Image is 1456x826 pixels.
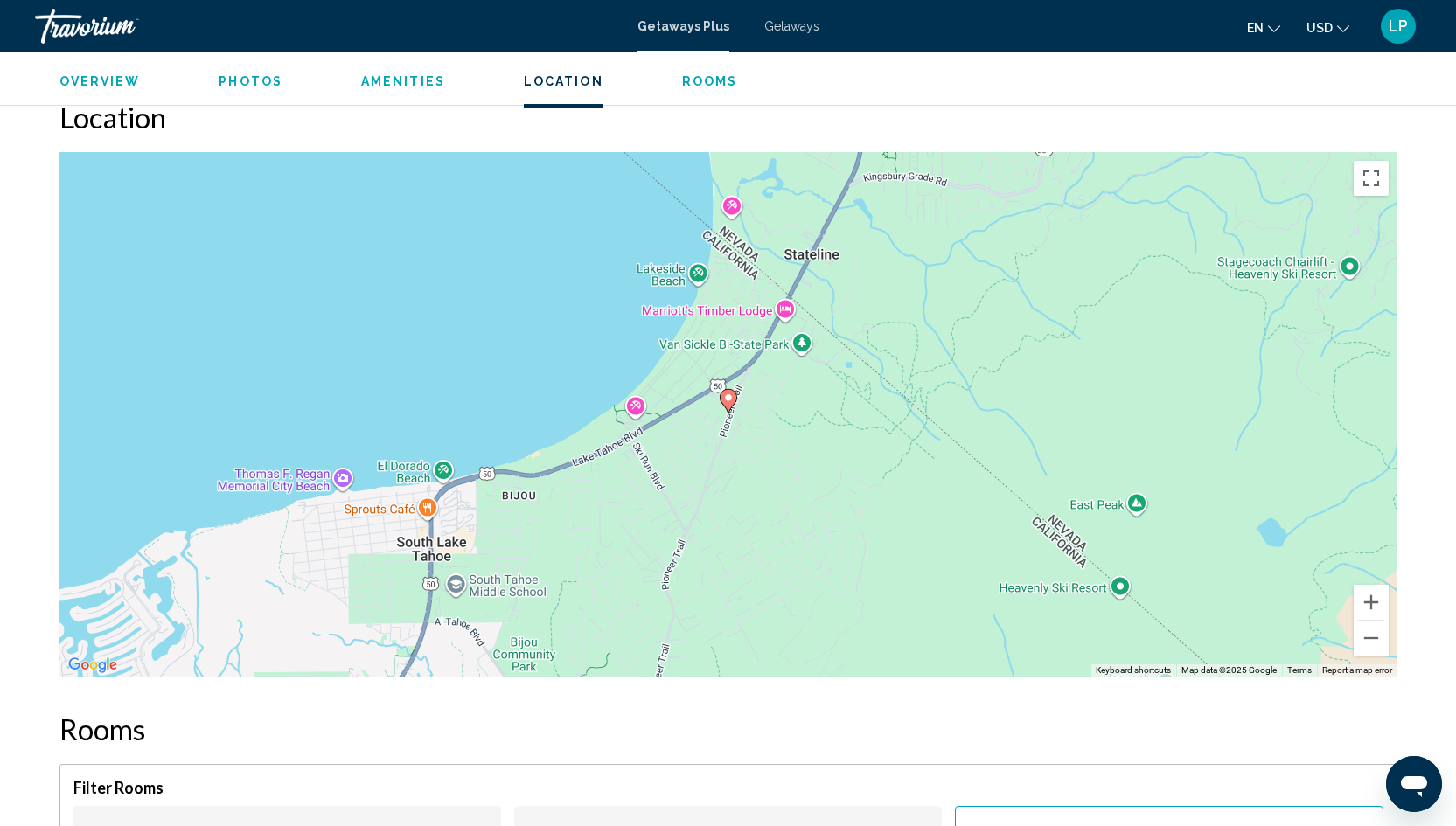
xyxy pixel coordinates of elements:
button: Change language [1247,15,1280,40]
span: LP [1389,17,1408,35]
span: Rooms [682,74,738,88]
a: Getaways Plus [637,19,729,33]
a: Terms (opens in new tab) [1287,665,1312,675]
button: Location [524,73,603,89]
button: Change currency [1306,15,1349,40]
button: User Menu [1376,8,1421,45]
span: Location [524,74,603,88]
button: Keyboard shortcuts [1096,664,1171,677]
span: Overview [59,74,141,88]
button: Rooms [682,73,738,89]
h2: Rooms [59,711,1397,746]
span: USD [1306,21,1333,35]
button: Zoom out [1354,621,1389,656]
button: Photos [219,73,282,89]
span: Photos [219,74,282,88]
img: Google [64,654,122,677]
a: Travorium [35,9,620,44]
h2: Location [59,100,1397,135]
span: en [1247,21,1264,35]
span: Map data ©2025 Google [1181,665,1277,675]
button: Overview [59,73,141,89]
h4: Filter Rooms [73,778,1383,797]
button: Zoom in [1354,585,1389,620]
span: Amenities [361,74,445,88]
a: Open this area in Google Maps (opens a new window) [64,654,122,677]
iframe: Button to launch messaging window [1386,756,1442,812]
button: Amenities [361,73,445,89]
a: Getaways [764,19,819,33]
button: Toggle fullscreen view [1354,161,1389,196]
a: Report a map error [1322,665,1392,675]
